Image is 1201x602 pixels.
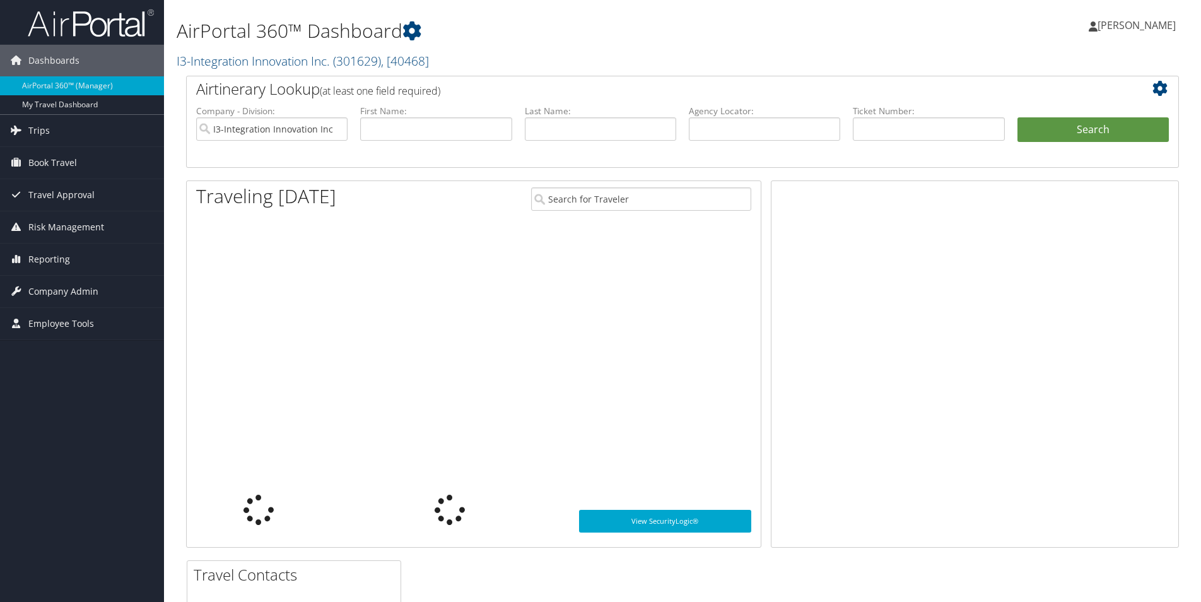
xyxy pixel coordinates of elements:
[1098,18,1176,32] span: [PERSON_NAME]
[196,78,1086,100] h2: Airtinerary Lookup
[853,105,1004,117] label: Ticket Number:
[28,308,94,339] span: Employee Tools
[531,187,751,211] input: Search for Traveler
[1089,6,1188,44] a: [PERSON_NAME]
[196,105,348,117] label: Company - Division:
[28,179,95,211] span: Travel Approval
[28,8,154,38] img: airportal-logo.png
[381,52,429,69] span: , [ 40468 ]
[177,18,851,44] h1: AirPortal 360™ Dashboard
[177,52,429,69] a: I3-Integration Innovation Inc.
[1017,117,1169,143] button: Search
[194,564,401,586] h2: Travel Contacts
[333,52,381,69] span: ( 301629 )
[689,105,840,117] label: Agency Locator:
[28,45,79,76] span: Dashboards
[360,105,512,117] label: First Name:
[28,244,70,275] span: Reporting
[28,211,104,243] span: Risk Management
[28,115,50,146] span: Trips
[28,276,98,307] span: Company Admin
[196,183,336,210] h1: Traveling [DATE]
[320,84,440,98] span: (at least one field required)
[579,510,751,533] a: View SecurityLogic®
[525,105,676,117] label: Last Name:
[28,147,77,179] span: Book Travel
